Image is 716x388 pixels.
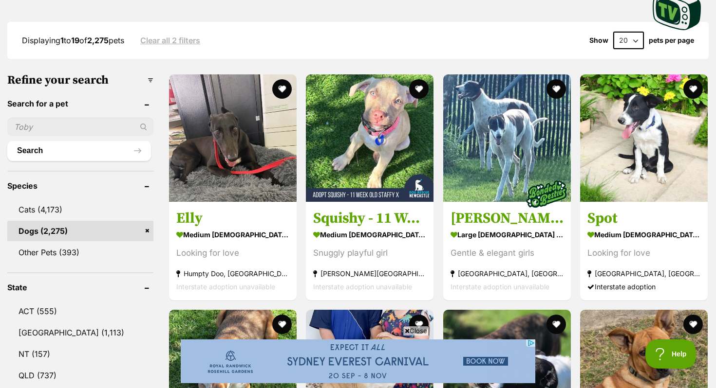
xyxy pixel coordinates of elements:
[176,247,289,260] div: Looking for love
[451,282,549,291] span: Interstate adoption unavailable
[580,202,708,300] a: Spot medium [DEMOGRAPHIC_DATA] Dog Looking for love [GEOGRAPHIC_DATA], [GEOGRAPHIC_DATA] Intersta...
[7,199,153,220] a: Cats (4,173)
[451,267,564,280] strong: [GEOGRAPHIC_DATA], [GEOGRAPHIC_DATA]
[7,301,153,321] a: ACT (555)
[306,74,433,202] img: Squishy - 11 Week Old Staffy X - American Staffordshire Terrier Dog
[176,209,289,228] h3: Elly
[410,79,429,99] button: favourite
[649,36,694,44] label: pets per page
[403,326,429,335] span: Close
[7,344,153,364] a: NT (157)
[587,267,700,280] strong: [GEOGRAPHIC_DATA], [GEOGRAPHIC_DATA]
[580,74,708,202] img: Spot - Border Collie Dog
[22,35,124,45] span: Displaying to of pets
[313,228,426,242] strong: medium [DEMOGRAPHIC_DATA] Dog
[7,242,153,263] a: Other Pets (393)
[7,181,153,190] header: Species
[7,141,151,160] button: Search
[522,170,571,218] img: bonded besties
[7,118,153,136] input: Toby
[451,228,564,242] strong: large [DEMOGRAPHIC_DATA] Dog
[313,209,426,228] h3: Squishy - 11 Week Old Staffy X
[87,35,109,45] strong: 2,275
[71,35,79,45] strong: 19
[451,247,564,260] div: Gentle & elegant girls
[645,339,697,369] iframe: Help Scout Beacon - Open
[140,36,200,45] a: Clear all 2 filters
[60,35,64,45] strong: 1
[176,267,289,280] strong: Humpty Doo, [GEOGRAPHIC_DATA]
[587,247,700,260] div: Looking for love
[181,339,535,383] iframe: Advertisement
[272,315,292,334] button: favourite
[587,209,700,228] h3: Spot
[683,315,703,334] button: favourite
[443,202,571,300] a: [PERSON_NAME] & [PERSON_NAME] large [DEMOGRAPHIC_DATA] Dog Gentle & elegant girls [GEOGRAPHIC_DAT...
[7,365,153,386] a: QLD (737)
[176,228,289,242] strong: medium [DEMOGRAPHIC_DATA] Dog
[7,283,153,292] header: State
[587,280,700,293] div: Interstate adoption
[7,221,153,241] a: Dogs (2,275)
[313,247,426,260] div: Snuggly playful girl
[451,209,564,228] h3: [PERSON_NAME] & [PERSON_NAME]
[7,73,153,87] h3: Refine your search
[587,228,700,242] strong: medium [DEMOGRAPHIC_DATA] Dog
[443,74,571,202] img: Bonnie & Cindy - Greyhound Dog
[683,79,703,99] button: favourite
[306,202,433,300] a: Squishy - 11 Week Old Staffy X medium [DEMOGRAPHIC_DATA] Dog Snuggly playful girl [PERSON_NAME][G...
[169,74,297,202] img: Elly - Greyhound Dog
[7,322,153,343] a: [GEOGRAPHIC_DATA] (1,113)
[272,79,292,99] button: favourite
[410,315,429,334] button: favourite
[169,202,297,300] a: Elly medium [DEMOGRAPHIC_DATA] Dog Looking for love Humpty Doo, [GEOGRAPHIC_DATA] Interstate adop...
[313,267,426,280] strong: [PERSON_NAME][GEOGRAPHIC_DATA], [GEOGRAPHIC_DATA]
[546,79,566,99] button: favourite
[176,282,275,291] span: Interstate adoption unavailable
[7,99,153,108] header: Search for a pet
[589,36,608,44] span: Show
[313,282,412,291] span: Interstate adoption unavailable
[546,315,566,334] button: favourite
